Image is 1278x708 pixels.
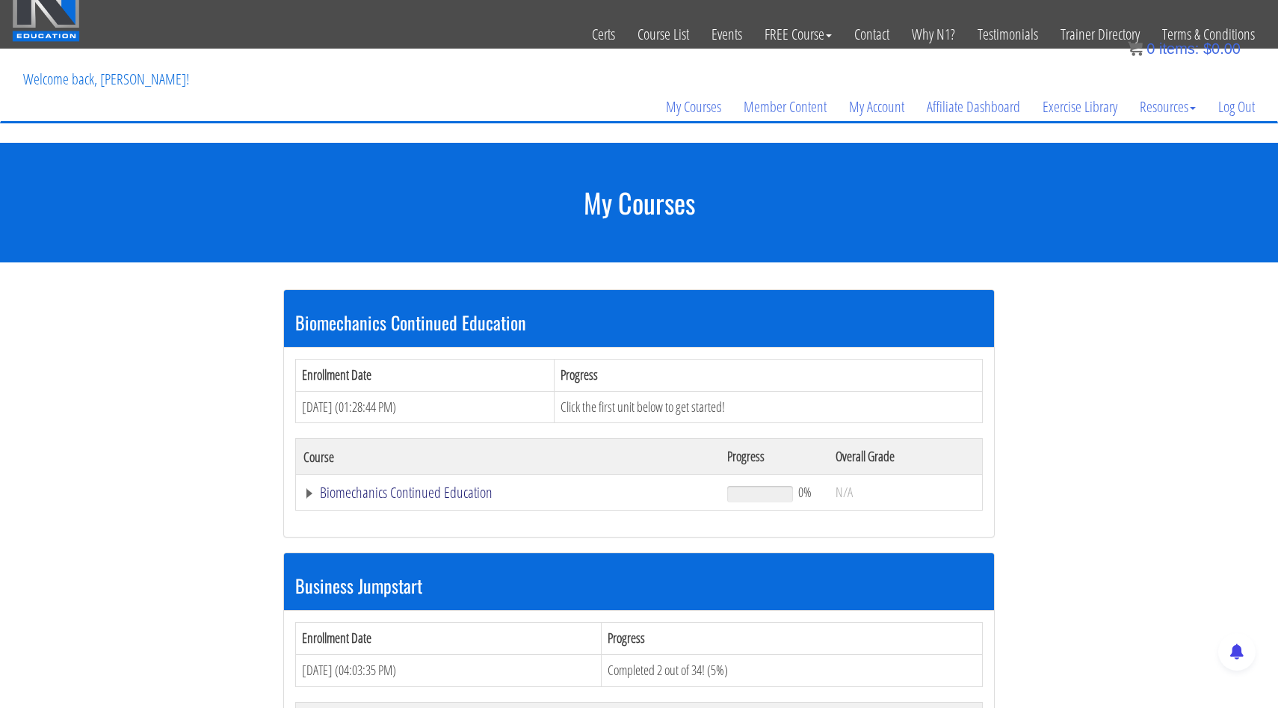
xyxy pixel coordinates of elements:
[655,71,732,143] a: My Courses
[838,71,916,143] a: My Account
[1031,71,1129,143] a: Exercise Library
[295,313,983,332] h3: Biomechanics Continued Education
[296,359,555,391] th: Enrollment Date
[554,359,982,391] th: Progress
[296,439,720,475] th: Course
[296,623,602,655] th: Enrollment Date
[1159,40,1199,57] span: items:
[1203,40,1241,57] bdi: 0.00
[1128,40,1241,57] a: 0 items: $0.00
[1146,40,1155,57] span: 0
[554,391,982,423] td: Click the first unit below to get started!
[720,439,828,475] th: Progress
[602,623,983,655] th: Progress
[732,71,838,143] a: Member Content
[602,654,983,686] td: Completed 2 out of 34! (5%)
[828,439,982,475] th: Overall Grade
[1207,71,1266,143] a: Log Out
[828,475,982,511] td: N/A
[798,484,812,500] span: 0%
[295,576,983,595] h3: Business Jumpstart
[1128,41,1143,56] img: icon11.png
[1129,71,1207,143] a: Resources
[1203,40,1211,57] span: $
[296,654,602,686] td: [DATE] (04:03:35 PM)
[296,391,555,423] td: [DATE] (01:28:44 PM)
[916,71,1031,143] a: Affiliate Dashboard
[12,49,200,109] p: Welcome back, [PERSON_NAME]!
[303,485,712,500] a: Biomechanics Continued Education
